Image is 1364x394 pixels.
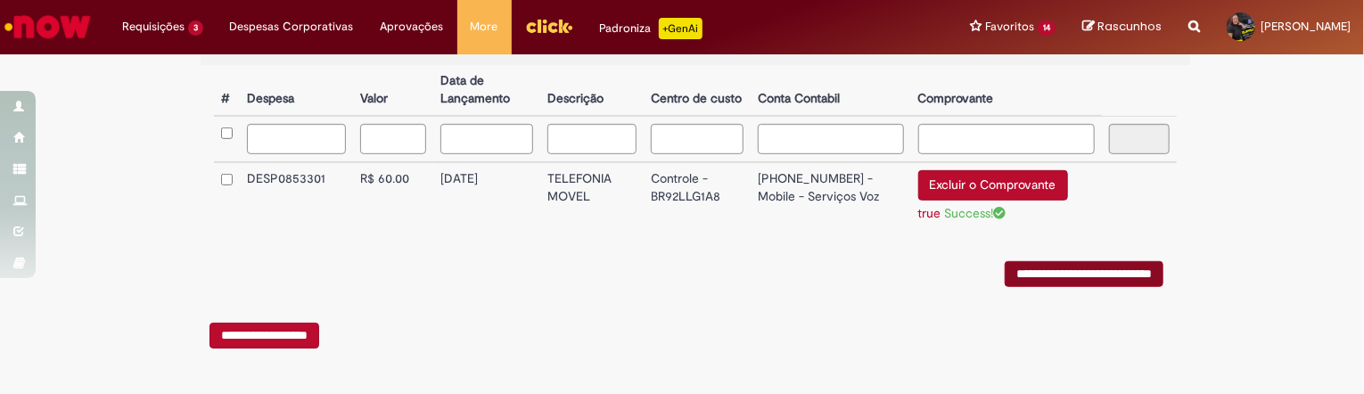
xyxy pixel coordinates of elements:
[471,18,498,36] span: More
[918,205,941,221] a: true
[540,162,644,234] td: TELEFONIA MOVEL
[353,65,433,116] th: Valor
[240,65,353,116] th: Despesa
[945,205,1007,221] span: Success!
[525,12,573,39] img: click_logo_yellow_360x200.png
[2,9,94,45] img: ServiceNow
[122,18,185,36] span: Requisições
[433,65,540,116] th: Data de Lançamento
[600,18,703,39] div: Padroniza
[911,65,1103,116] th: Comprovante
[1097,18,1162,35] span: Rascunhos
[214,65,240,116] th: #
[911,162,1103,234] td: Excluir o Comprovante true Success!
[540,65,644,116] th: Descrição
[381,18,444,36] span: Aprovações
[1038,21,1056,36] span: 14
[659,18,703,39] p: +GenAi
[644,162,751,234] td: Controle - BR92LLG1A8
[353,162,433,234] td: R$ 60.00
[918,170,1068,201] button: Excluir o Comprovante
[188,21,203,36] span: 3
[751,65,911,116] th: Conta Contabil
[1261,19,1351,34] span: [PERSON_NAME]
[230,18,354,36] span: Despesas Corporativas
[433,162,540,234] td: [DATE]
[644,65,751,116] th: Centro de custo
[751,162,911,234] td: [PHONE_NUMBER] - Mobile - Serviços Voz
[1082,19,1162,36] a: Rascunhos
[240,162,353,234] td: DESP0853301
[985,18,1034,36] span: Favoritos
